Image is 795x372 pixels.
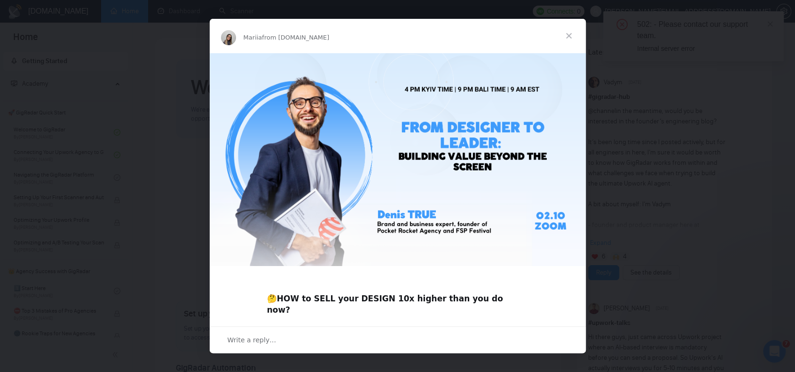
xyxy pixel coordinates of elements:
span: Write a reply… [228,334,276,346]
span: from [DOMAIN_NAME] [262,34,329,41]
span: Mariia [244,34,262,41]
div: 🤔 [267,282,528,315]
b: HOW to SELL your DESIGN 10x higher than you do now? [267,294,503,315]
img: Profile image for Mariia [221,30,236,45]
div: Open conversation and reply [210,326,586,353]
span: Close [552,19,586,53]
